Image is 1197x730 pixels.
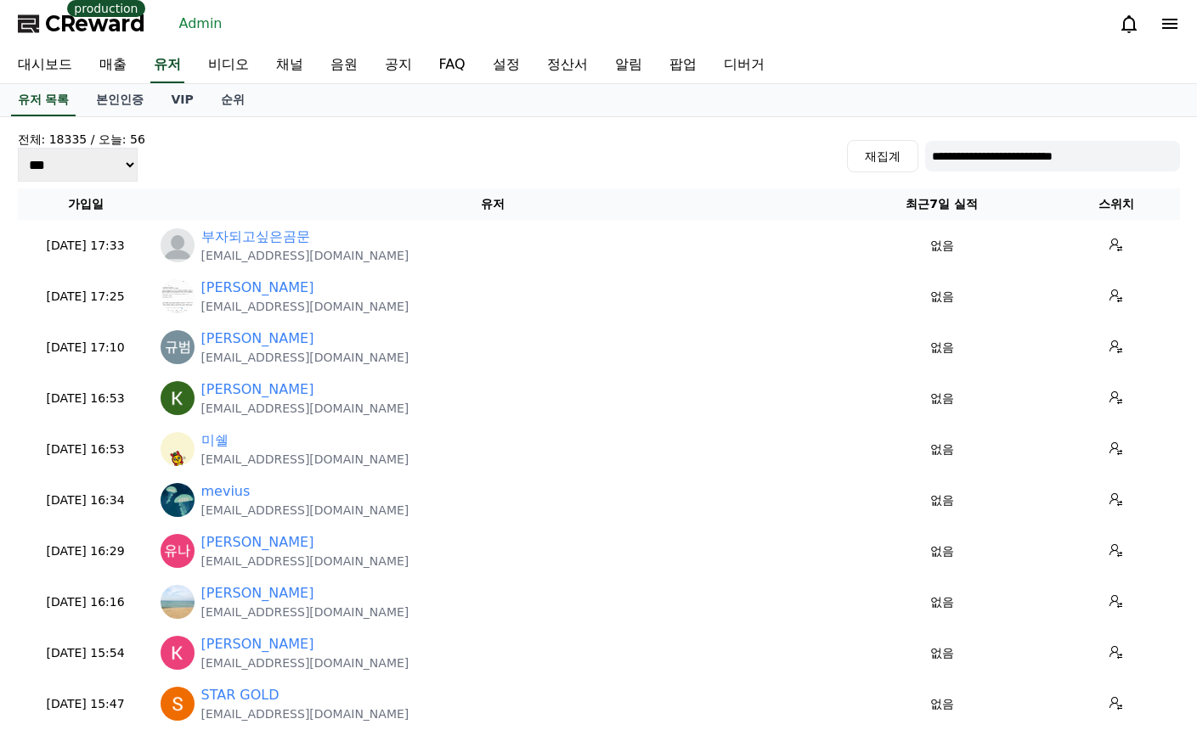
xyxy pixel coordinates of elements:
[25,390,147,407] p: [DATE] 16:53
[150,48,184,83] a: 유저
[161,483,195,517] img: https://lh3.googleusercontent.com/a/ACg8ocJ8dld0BrpVo3QNfGUabplSEQRco8cJ-vVx1wRqALW4VcV0LvU=s96-c
[838,237,1046,255] p: 없음
[838,695,1046,713] p: 없음
[201,400,409,417] p: [EMAIL_ADDRESS][DOMAIN_NAME]
[838,542,1046,560] p: 없음
[832,188,1053,220] th: 최근7일 실적
[201,298,409,315] p: [EMAIL_ADDRESS][DOMAIN_NAME]
[5,538,112,581] a: Home
[43,564,73,577] span: Home
[201,247,409,264] p: [EMAIL_ADDRESS][DOMAIN_NAME]
[18,188,154,220] th: 가입일
[161,534,195,568] img: https://lh3.googleusercontent.com/a/ACg8ocLuiSxBEPEaIAL0fhR7U4Wblg9OVzo_6jBALvoBEfHf9IuS4w=s96-c
[201,634,314,654] a: [PERSON_NAME]
[157,84,206,116] a: VIP
[317,48,371,83] a: 음원
[25,695,147,713] p: [DATE] 15:47
[847,140,918,172] button: 재집계
[201,654,409,671] p: [EMAIL_ADDRESS][DOMAIN_NAME]
[201,583,314,604] a: [PERSON_NAME]
[838,288,1046,306] p: 없음
[838,491,1046,509] p: 없음
[838,644,1046,662] p: 없음
[838,593,1046,611] p: 없음
[25,441,147,458] p: [DATE] 16:53
[82,84,157,116] a: 본인인증
[25,593,147,611] p: [DATE] 16:16
[161,687,195,721] img: https://lh3.googleusercontent.com/a/ACg8ocJamBDgt6HCbXO1N_48p4Qx7EpgaVCb6l1mD_8WU0KxfC1L9g=s96-c
[534,48,601,83] a: 정산서
[161,636,195,670] img: https://lh3.googleusercontent.com/a/ACg8ocJrJ2PdZXywxTvgGLUh5FNLdt9nih7tah83vfGdw1SKBTeCIg=s96-c
[161,432,195,466] img: http://k.kakaocdn.net/dn/eDaQ4J/btsQGeHWp1m/1sznRsZRQkU71KTSaRA2Bk/img_640x640.jpg
[1053,188,1180,220] th: 스위치
[141,564,191,578] span: Messages
[25,542,147,560] p: [DATE] 16:29
[25,644,147,662] p: [DATE] 15:54
[201,349,409,366] p: [EMAIL_ADDRESS][DOMAIN_NAME]
[154,188,832,220] th: 유저
[161,279,195,313] img: http://k.kakaocdn.net/dn/crXbdd/btsQebKNnVZ/sKNgcgSqAIZesO9P6HLSBk/img_640x640.jpg
[201,532,314,553] a: [PERSON_NAME]
[710,48,778,83] a: 디버거
[219,538,326,581] a: Settings
[172,10,229,37] a: Admin
[251,564,293,577] span: Settings
[112,538,219,581] a: Messages
[161,381,195,415] img: https://lh3.googleusercontent.com/a/ACg8ocIy0IlAtw7z2SK_QX241XVzcMajDTGNznAtmT8mQ6UklIQp6w=s96-c
[656,48,710,83] a: 팝업
[25,237,147,255] p: [DATE] 17:33
[426,48,479,83] a: FAQ
[838,339,1046,357] p: 없음
[25,339,147,357] p: [DATE] 17:10
[601,48,656,83] a: 알림
[207,84,258,116] a: 순위
[86,48,140,83] a: 매출
[201,502,409,519] p: [EMAIL_ADDRESS][DOMAIN_NAME]
[201,481,251,502] a: mevius
[201,604,409,620] p: [EMAIL_ADDRESS][DOMAIN_NAME]
[195,48,263,83] a: 비디오
[479,48,534,83] a: 설정
[25,288,147,306] p: [DATE] 17:25
[201,705,409,722] p: [EMAIL_ADDRESS][DOMAIN_NAME]
[201,430,229,451] a: 미쉘
[161,330,195,364] img: https://lh3.googleusercontent.com/a/ACg8ocJ-oNgNaTj_3gbuTTEhjyyNTBxhKG3tD86JzWXn5UbkUhtOKQ=s96-c
[263,48,317,83] a: 채널
[45,10,145,37] span: CReward
[201,278,314,298] a: [PERSON_NAME]
[201,553,409,570] p: [EMAIL_ADDRESS][DOMAIN_NAME]
[201,451,409,468] p: [EMAIL_ADDRESS][DOMAIN_NAME]
[201,227,310,247] a: 부자되고싶은곰문
[161,228,195,262] img: profile_blank.webp
[18,131,145,148] h4: 전체: 18335 / 오늘: 56
[371,48,426,83] a: 공지
[11,84,76,116] a: 유저 목록
[201,379,314,400] a: [PERSON_NAME]
[4,48,86,83] a: 대시보드
[838,390,1046,407] p: 없음
[201,328,314,349] a: [PERSON_NAME]
[201,685,279,705] a: STAR GOLD
[838,441,1046,458] p: 없음
[25,491,147,509] p: [DATE] 16:34
[18,10,145,37] a: CReward
[161,585,195,619] img: http://k.kakaocdn.net/dn/Buv1M/btsISJgnHKR/VWtrDcyuyGtd32kkCqhg6k/img_640x640.jpg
